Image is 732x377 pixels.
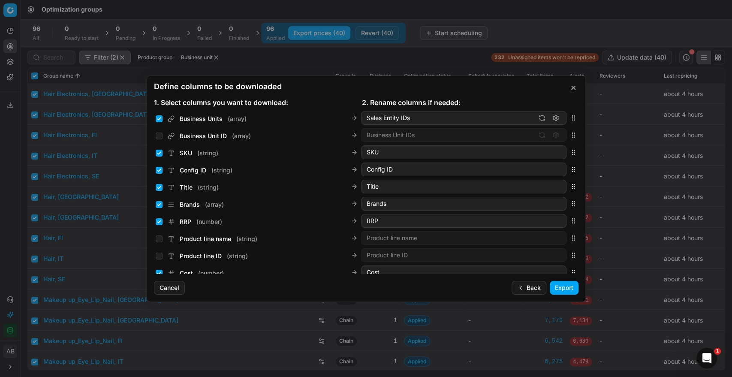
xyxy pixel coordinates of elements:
[714,348,721,355] span: 1
[211,166,232,175] span: ( string )
[154,83,578,90] h2: Define columns to be downloaded
[180,115,223,123] span: Business Units
[180,252,222,260] span: Product line ID
[696,348,717,368] iframe: Intercom live chat
[180,235,231,243] span: Product line name
[205,200,224,209] span: ( array )
[180,132,227,140] span: Business Unit ID
[198,183,219,192] span: ( string )
[198,269,224,277] span: ( number )
[227,252,248,260] span: ( string )
[180,166,206,175] span: Config ID
[196,217,222,226] span: ( number )
[232,132,251,140] span: ( array )
[362,97,570,108] div: 2. Rename columns if needed:
[180,200,200,209] span: Brands
[180,149,192,157] span: SKU
[197,149,218,157] span: ( string )
[154,97,362,108] div: 1. Select columns you want to download:
[180,183,193,192] span: Title
[180,269,193,277] span: Cost
[550,281,578,295] button: Export
[154,281,185,295] button: Cancel
[512,281,546,295] button: Back
[236,235,257,243] span: ( string )
[180,217,191,226] span: RRP
[228,115,247,123] span: ( array )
